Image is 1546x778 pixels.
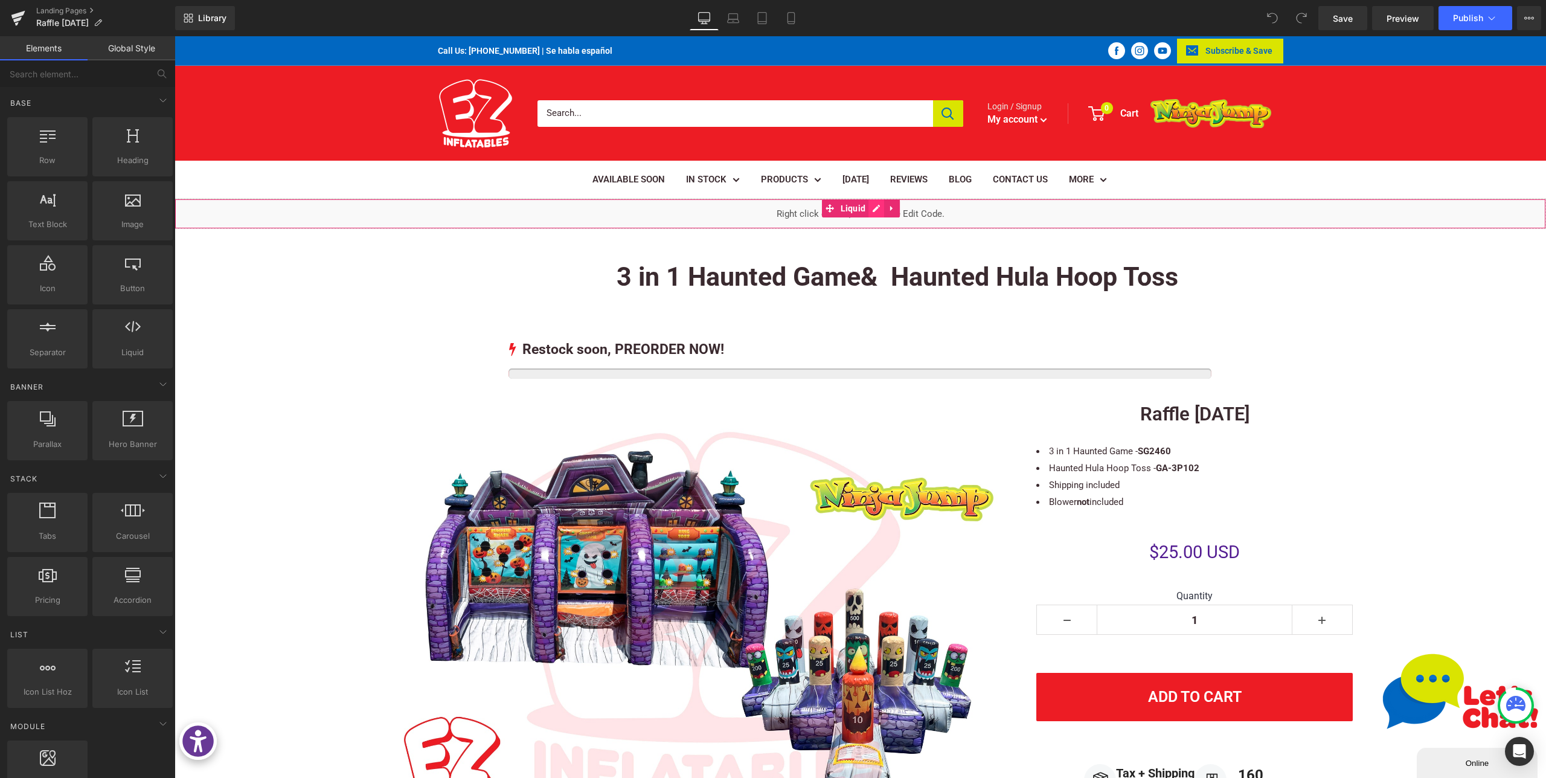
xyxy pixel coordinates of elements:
[11,282,84,295] span: Icon
[11,594,84,606] span: Pricing
[862,637,1178,685] button: Add To Cart
[9,97,33,109] span: Base
[862,457,1178,474] li: Blower included
[668,135,694,152] a: [DATE]
[1002,2,1109,27] button: Subscribe & Save
[710,163,725,181] a: Expand / Collapse
[686,225,1004,256] b: & Haunted Hula Hoop Toss
[719,6,748,30] a: Laptop
[981,426,1025,437] a: GA-3P102
[1333,12,1353,25] span: Save
[975,500,1065,532] span: $25.00 USD
[9,721,47,732] span: Module
[862,390,1178,500] div: To enrich screen reader interactions, please activate Accessibility in Grammarly extension settings
[11,218,84,231] span: Text Block
[862,440,1178,457] li: Shipping included
[198,13,226,24] span: Library
[1439,6,1512,30] button: Publish
[1505,737,1534,766] div: Open Intercom Messenger
[686,220,1048,262] div: To enrich screen reader interactions, please activate Accessibility in Grammarly extension settings
[813,74,873,92] a: My account
[96,438,169,451] span: Hero Banner
[1289,6,1313,30] button: Redo
[9,13,112,22] div: Online
[716,135,753,152] a: REVIEWS
[934,6,951,23] a: Follow us on Facebook
[96,282,169,295] span: Button
[1372,6,1434,30] a: Preview
[96,154,169,167] span: Heading
[1517,6,1541,30] button: More
[442,225,686,256] b: 3 in 1 Haunted Game
[862,407,1178,423] li: 3 in 1 Haunted Game -
[335,300,1037,326] div: Restock soon, PREORDER NOW!
[418,135,490,152] a: AVAILABLE SOON
[96,218,169,231] span: Image
[36,18,89,28] span: Raffle [DATE]
[818,135,873,152] a: CONTACT US
[663,163,694,181] span: Liquid
[96,686,169,698] span: Icon List
[777,6,806,30] a: Mobile
[263,2,438,27] a: Call Us: [PHONE_NUMBER] | Se habla español
[9,381,45,393] span: Banner
[324,220,686,262] div: To enrich screen reader interactions, please activate Accessibility in Grammarly extension settings
[774,135,797,152] a: BLOG
[1260,6,1285,30] button: Undo
[175,6,235,30] a: New Library
[915,68,964,86] a: 0 Cart
[96,346,169,359] span: Liquid
[748,6,777,30] a: Tablet
[973,652,1067,669] span: Add To Cart
[759,64,789,91] button: Search
[966,367,1075,389] a: Raffle [DATE]
[862,554,1178,568] label: Quantity
[11,346,84,359] span: Separator
[894,135,932,152] a: MORE
[976,63,1097,92] img: EZ Inflatables
[88,36,175,60] a: Global Style
[1063,730,1089,747] strong: 160
[980,6,996,23] a: Follow us on YouTube
[512,135,565,152] a: IN STOCK
[263,42,339,112] img: EZ Inflatables
[926,65,938,77] span: 0
[96,594,169,606] span: Accordion
[9,629,30,640] span: List
[1387,12,1419,25] span: Preview
[11,686,84,698] span: Icon List Hoz
[1453,13,1483,23] span: Publish
[11,154,84,167] span: Row
[11,530,84,542] span: Tabs
[946,71,964,83] span: Cart
[586,135,647,152] a: PRODUCTS
[5,5,186,126] img: Chat attention grabber
[36,6,175,16] a: Landing Pages
[862,423,1178,440] li: Haunted Hula Hoop Toss -
[957,6,973,23] a: Follow us on Instagram
[941,730,1020,744] strong: Tax + Shipping
[9,473,39,484] span: Stack
[902,460,915,471] strong: not
[1190,611,1371,742] iframe: chat widget
[11,438,84,451] span: Parallax
[96,530,169,542] span: Carousel
[363,64,759,91] input: Search...
[813,62,873,78] span: Login / Signup
[963,410,996,420] a: SG2460
[690,6,719,30] a: Desktop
